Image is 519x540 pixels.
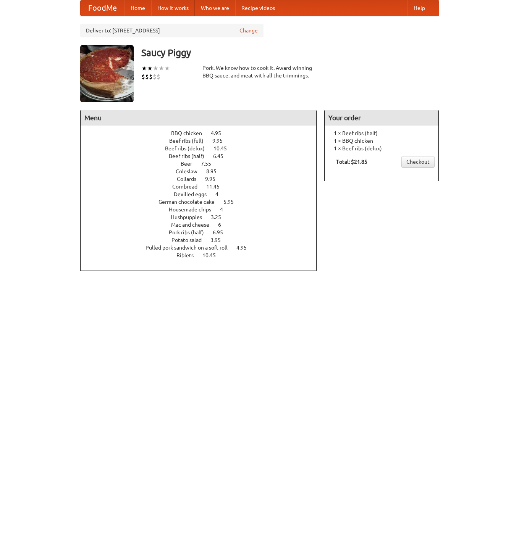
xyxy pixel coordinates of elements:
[213,153,231,159] span: 6.45
[153,64,158,73] li: ★
[176,168,205,174] span: Coleslaw
[195,0,235,16] a: Who we are
[407,0,431,16] a: Help
[164,64,170,73] li: ★
[218,222,229,228] span: 6
[141,73,145,81] li: $
[206,184,227,190] span: 11.45
[201,161,219,167] span: 7.55
[336,159,367,165] b: Total: $21.85
[169,138,211,144] span: Beef ribs (full)
[223,199,241,205] span: 5.95
[176,252,201,258] span: Riblets
[235,0,281,16] a: Recipe videos
[169,206,219,213] span: Housemade chips
[141,64,147,73] li: ★
[236,245,254,251] span: 4.95
[211,214,229,220] span: 3.25
[158,199,222,205] span: German chocolate cake
[124,0,151,16] a: Home
[174,191,233,197] a: Devilled eggs 4
[328,145,435,152] li: 1 × Beef ribs (delux)
[171,130,235,136] a: BBQ chicken 4.95
[169,229,212,235] span: Pork ribs (half)
[206,168,224,174] span: 8.95
[177,176,204,182] span: Collards
[80,45,134,102] img: angular.jpg
[181,161,225,167] a: Beer 7.55
[213,229,231,235] span: 6.95
[171,214,235,220] a: Hushpuppies 3.25
[212,138,230,144] span: 9.95
[169,138,237,144] a: Beef ribs (full) 9.95
[220,206,231,213] span: 4
[239,27,258,34] a: Change
[172,184,234,190] a: Cornbread 11.45
[210,237,228,243] span: 3.95
[169,153,212,159] span: Beef ribs (half)
[181,161,200,167] span: Beer
[153,73,157,81] li: $
[177,176,230,182] a: Collards 9.95
[205,176,223,182] span: 9.95
[81,0,124,16] a: FoodMe
[149,73,153,81] li: $
[202,64,317,79] div: Pork. We know how to cook it. Award-winning BBQ sauce, and meat with all the trimmings.
[325,110,438,126] h4: Your order
[141,45,439,60] h3: Saucy Piggy
[158,199,248,205] a: German chocolate cake 5.95
[213,145,234,152] span: 10.45
[158,64,164,73] li: ★
[176,168,231,174] a: Coleslaw 8.95
[169,229,237,235] a: Pork ribs (half) 6.95
[146,245,235,251] span: Pulled pork sandwich on a soft roll
[171,222,235,228] a: Mac and cheese 6
[211,130,229,136] span: 4.95
[328,129,435,137] li: 1 × Beef ribs (half)
[328,137,435,145] li: 1 × BBQ chicken
[80,24,264,37] div: Deliver to: [STREET_ADDRESS]
[165,145,241,152] a: Beef ribs (delux) 10.45
[146,245,261,251] a: Pulled pork sandwich on a soft roll 4.95
[401,156,435,168] a: Checkout
[169,206,237,213] a: Housemade chips 4
[174,191,214,197] span: Devilled eggs
[171,214,210,220] span: Hushpuppies
[165,145,212,152] span: Beef ribs (delux)
[171,237,235,243] a: Potato salad 3.95
[202,252,223,258] span: 10.45
[145,73,149,81] li: $
[171,130,210,136] span: BBQ chicken
[176,252,230,258] a: Riblets 10.45
[81,110,317,126] h4: Menu
[172,184,205,190] span: Cornbread
[171,222,217,228] span: Mac and cheese
[169,153,238,159] a: Beef ribs (half) 6.45
[147,64,153,73] li: ★
[157,73,160,81] li: $
[171,237,209,243] span: Potato salad
[151,0,195,16] a: How it works
[215,191,226,197] span: 4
